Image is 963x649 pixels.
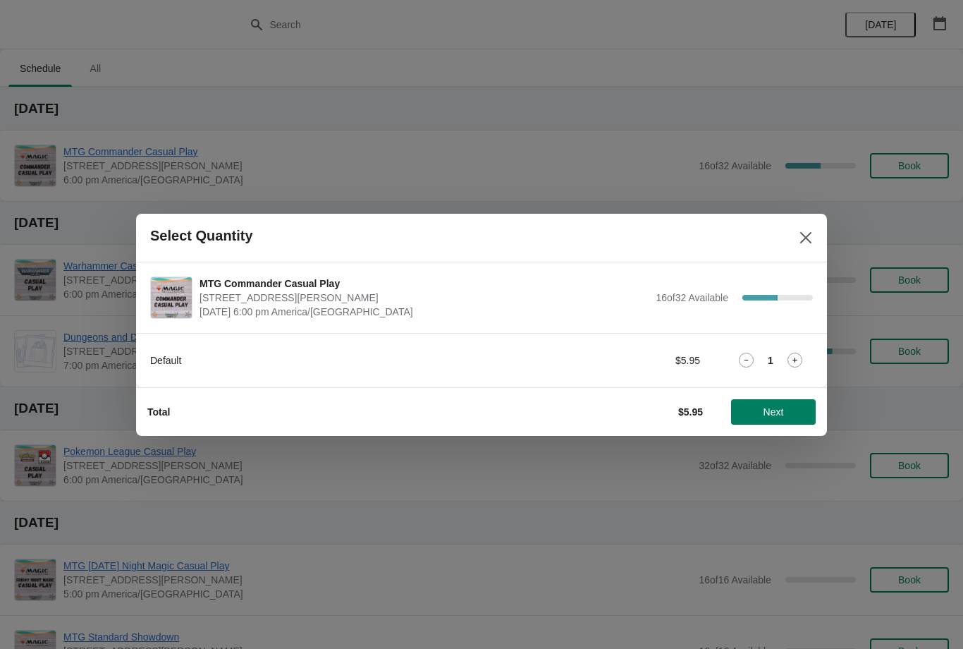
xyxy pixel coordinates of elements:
span: 16 of 32 Available [656,292,728,303]
span: MTG Commander Casual Play [200,277,649,291]
button: Next [731,399,816,425]
strong: 1 [768,353,773,368]
span: [STREET_ADDRESS][PERSON_NAME] [200,291,649,305]
span: [DATE] 6:00 pm America/[GEOGRAPHIC_DATA] [200,305,649,319]
span: Next [763,406,784,418]
img: MTG Commander Casual Play | 2040 Louetta Rd Ste I Spring, TX 77388 | September 9 | 6:00 pm Americ... [151,277,192,318]
div: $5.95 [570,353,700,368]
h2: Select Quantity [150,228,253,244]
button: Close [793,225,818,250]
div: Default [150,353,541,368]
strong: $5.95 [678,406,703,418]
strong: Total [147,406,170,418]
